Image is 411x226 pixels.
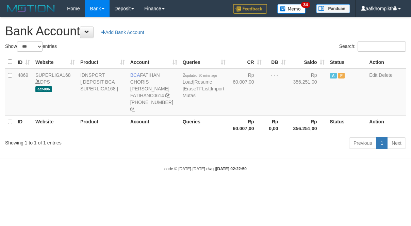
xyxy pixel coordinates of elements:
a: 1 [376,137,388,149]
img: Button%20Memo.svg [277,4,306,14]
label: Search: [339,41,406,52]
img: MOTION_logo.png [5,3,57,14]
span: BCA [130,72,140,78]
span: Active [330,73,337,79]
span: 2 [183,72,217,78]
span: Paused [338,73,345,79]
label: Show entries [5,41,57,52]
span: aaf-006 [35,86,52,92]
strong: [DATE] 02:22:50 [216,167,247,171]
th: Product: activate to sort column ascending [78,55,128,69]
a: Add Bank Account [97,27,148,38]
td: DPS [33,69,78,116]
td: - - - [264,69,289,116]
td: 4869 [15,69,33,116]
th: Rp 356.251,00 [289,115,327,135]
a: Load [183,79,193,85]
a: Copy 4062281727 to clipboard [130,106,135,112]
th: Action [366,55,406,69]
th: CR: activate to sort column ascending [228,55,264,69]
th: Rp 0,00 [264,115,289,135]
a: Import Mutasi [183,86,224,98]
th: Status [327,115,367,135]
th: Queries: activate to sort column ascending [180,55,228,69]
th: Action [366,115,406,135]
th: Queries [180,115,228,135]
th: Rp 60.007,00 [228,115,264,135]
th: Website: activate to sort column ascending [33,55,78,69]
td: Rp 356.251,00 [289,69,327,116]
th: Account [128,115,180,135]
span: | | | [183,72,224,98]
th: Status [327,55,367,69]
a: Next [387,137,406,149]
img: Feedback.jpg [233,4,267,14]
select: Showentries [17,41,43,52]
th: Account: activate to sort column ascending [128,55,180,69]
td: IDNSPORT [ DEPOSIT BCA SUPERLIGA168 ] [78,69,128,116]
td: FATIHAN CHORIS [PERSON_NAME] [PHONE_NUMBER] [128,69,180,116]
img: panduan.png [316,4,350,13]
div: Showing 1 to 1 of 1 entries [5,137,166,146]
span: updated 30 mins ago [185,74,217,77]
a: Resume [194,79,212,85]
a: EraseTFList [184,86,209,91]
th: Website [33,115,78,135]
th: ID [15,115,33,135]
small: code © [DATE]-[DATE] dwg | [164,167,247,171]
span: 34 [301,2,310,8]
a: FATIHANC0614 [130,93,164,98]
th: ID: activate to sort column ascending [15,55,33,69]
a: Delete [379,72,392,78]
a: SUPERLIGA168 [35,72,71,78]
input: Search: [358,41,406,52]
h1: Bank Account [5,24,406,38]
a: Previous [349,137,376,149]
td: Rp 60.007,00 [228,69,264,116]
a: Copy FATIHANC0614 to clipboard [165,93,170,98]
th: Product [78,115,128,135]
th: DB: activate to sort column ascending [264,55,289,69]
th: Saldo: activate to sort column ascending [289,55,327,69]
a: Edit [369,72,377,78]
